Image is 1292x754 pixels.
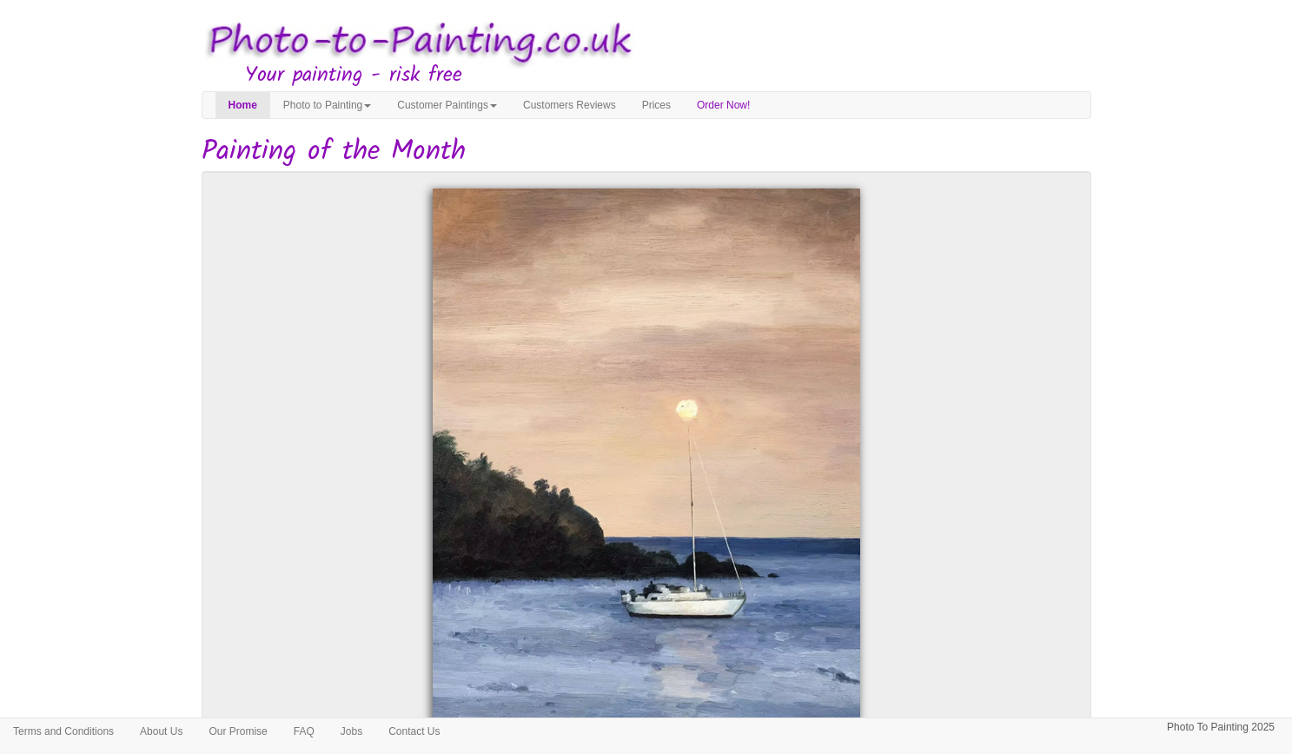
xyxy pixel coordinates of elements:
p: Photo To Painting 2025 [1167,718,1275,737]
a: Customers Reviews [510,92,629,118]
a: Photo to Painting [270,92,384,118]
a: Contact Us [375,718,453,744]
h3: Your painting - risk free [245,64,1091,87]
a: Customer Paintings [384,92,510,118]
h1: Painting of the Month [202,136,1091,167]
img: Photo to Painting [193,9,638,76]
a: Our Promise [195,718,280,744]
a: About Us [127,718,195,744]
a: Order Now! [684,92,763,118]
a: Prices [629,92,684,118]
a: Home [215,92,270,118]
a: FAQ [281,718,328,744]
a: Jobs [328,718,375,744]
